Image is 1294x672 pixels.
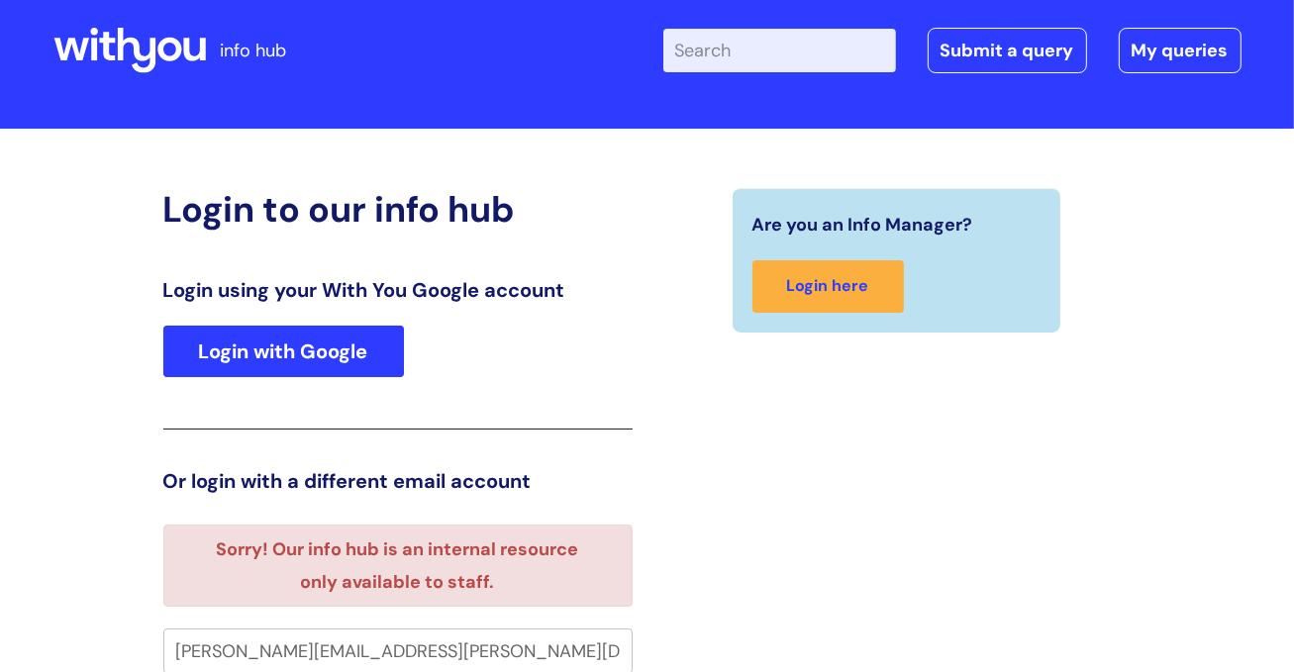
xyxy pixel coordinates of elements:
input: Search [663,29,896,72]
span: Are you an Info Manager? [752,209,973,240]
a: My queries [1119,28,1242,73]
p: info hub [221,35,287,66]
li: Sorry! Our info hub is an internal resource only available to staff. [198,533,597,598]
h2: Login to our info hub [163,188,633,231]
a: Submit a query [928,28,1087,73]
a: Login with Google [163,326,404,377]
a: Login here [752,260,904,313]
h3: Login using your With You Google account [163,278,633,302]
h3: Or login with a different email account [163,469,633,493]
